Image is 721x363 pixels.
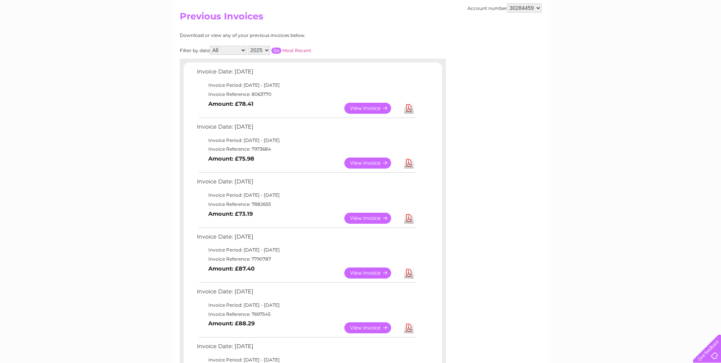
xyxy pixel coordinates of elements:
[195,67,417,81] td: Invoice Date: [DATE]
[344,213,400,224] a: View
[628,32,650,38] a: Telecoms
[195,245,417,255] td: Invoice Period: [DATE] - [DATE]
[181,4,540,37] div: Clear Business is a trading name of Verastar Limited (registered in [GEOGRAPHIC_DATA] No. 3667643...
[208,320,255,327] b: Amount: £88.29
[195,341,417,355] td: Invoice Date: [DATE]
[344,267,400,279] a: View
[578,4,630,13] a: 0333 014 3131
[282,48,311,53] a: Most Recent
[195,145,417,154] td: Invoice Reference: 7973684
[195,177,417,191] td: Invoice Date: [DATE]
[404,103,414,114] a: Download
[404,322,414,333] a: Download
[404,267,414,279] a: Download
[208,155,254,162] b: Amount: £75.98
[696,32,714,38] a: Log out
[195,90,417,99] td: Invoice Reference: 8063770
[195,122,417,136] td: Invoice Date: [DATE]
[344,322,400,333] a: View
[208,210,253,217] b: Amount: £73.19
[195,136,417,145] td: Invoice Period: [DATE] - [DATE]
[195,232,417,246] td: Invoice Date: [DATE]
[670,32,689,38] a: Contact
[180,46,379,55] div: Filter by date
[180,33,379,38] div: Download or view any of your previous invoices below.
[606,32,623,38] a: Energy
[195,200,417,209] td: Invoice Reference: 7882655
[467,3,542,13] div: Account number
[195,191,417,200] td: Invoice Period: [DATE] - [DATE]
[208,265,255,272] b: Amount: £87.40
[195,255,417,264] td: Invoice Reference: 7790787
[208,100,254,107] b: Amount: £78.41
[195,81,417,90] td: Invoice Period: [DATE] - [DATE]
[180,11,542,25] h2: Previous Invoices
[404,158,414,169] a: Download
[404,213,414,224] a: Download
[195,310,417,319] td: Invoice Reference: 7697545
[344,103,400,114] a: View
[655,32,666,38] a: Blog
[587,32,602,38] a: Water
[195,301,417,310] td: Invoice Period: [DATE] - [DATE]
[25,20,64,43] img: logo.png
[344,158,400,169] a: View
[195,287,417,301] td: Invoice Date: [DATE]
